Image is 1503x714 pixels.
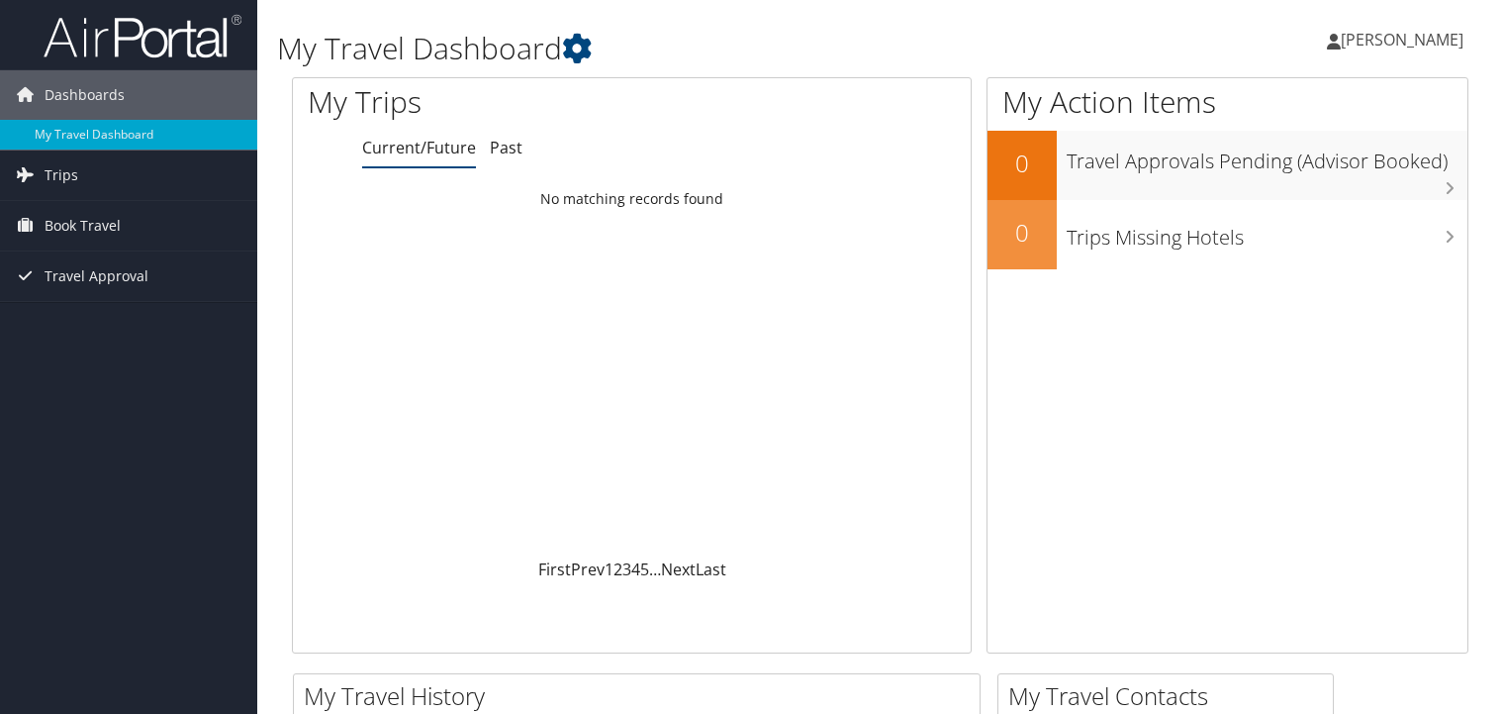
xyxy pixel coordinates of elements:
[293,181,971,217] td: No matching records found
[987,200,1467,269] a: 0Trips Missing Hotels
[640,559,649,580] a: 5
[1067,138,1467,175] h3: Travel Approvals Pending (Advisor Booked)
[987,216,1057,250] h2: 0
[661,559,696,580] a: Next
[622,559,631,580] a: 3
[44,13,241,59] img: airportal-logo.png
[1067,214,1467,252] h3: Trips Missing Hotels
[362,137,476,158] a: Current/Future
[538,559,571,580] a: First
[631,559,640,580] a: 4
[1327,10,1483,69] a: [PERSON_NAME]
[1341,29,1463,51] span: [PERSON_NAME]
[696,559,726,580] a: Last
[490,137,522,158] a: Past
[987,81,1467,123] h1: My Action Items
[987,147,1057,180] h2: 0
[1008,679,1333,713] h2: My Travel Contacts
[277,28,1081,69] h1: My Travel Dashboard
[605,559,613,580] a: 1
[45,151,78,200] span: Trips
[649,559,661,580] span: …
[987,131,1467,200] a: 0Travel Approvals Pending (Advisor Booked)
[308,81,674,123] h1: My Trips
[45,252,148,301] span: Travel Approval
[304,679,980,713] h2: My Travel History
[613,559,622,580] a: 2
[45,201,121,251] span: Book Travel
[571,559,605,580] a: Prev
[45,70,125,120] span: Dashboards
